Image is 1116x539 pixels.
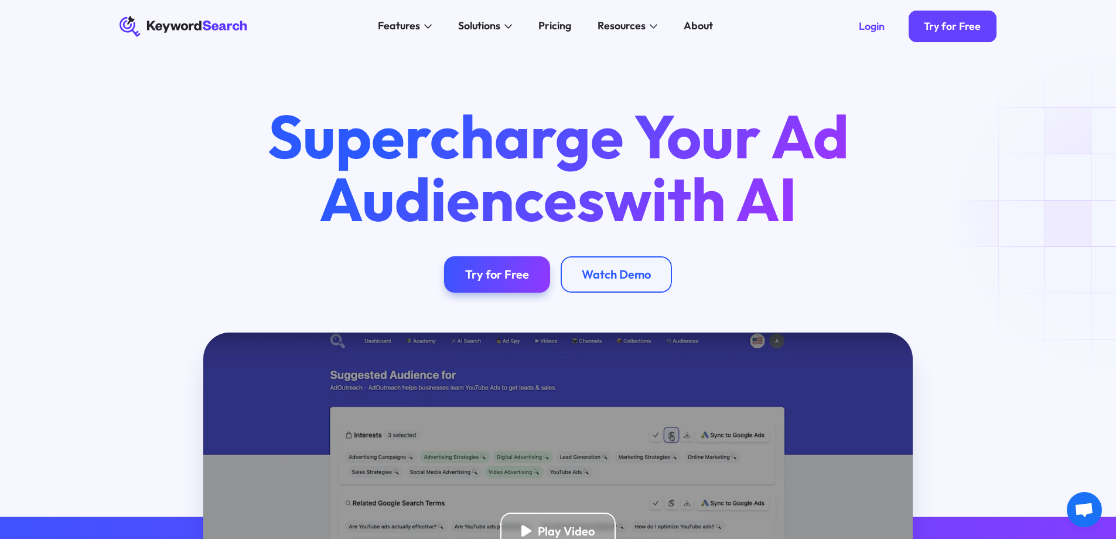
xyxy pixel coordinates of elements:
[243,105,873,229] h1: Supercharge Your Ad Audiences
[843,11,900,42] a: Login
[909,11,997,42] a: Try for Free
[531,16,579,37] a: Pricing
[859,20,885,33] div: Login
[465,267,529,282] div: Try for Free
[538,524,595,538] div: Play Video
[684,18,713,34] div: About
[598,18,646,34] div: Resources
[1067,492,1102,527] a: Open chat
[676,16,721,37] a: About
[378,18,420,34] div: Features
[458,18,500,34] div: Solutions
[924,20,981,33] div: Try for Free
[444,256,550,293] a: Try for Free
[582,267,651,282] div: Watch Demo
[605,161,797,237] span: with AI
[538,18,571,34] div: Pricing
